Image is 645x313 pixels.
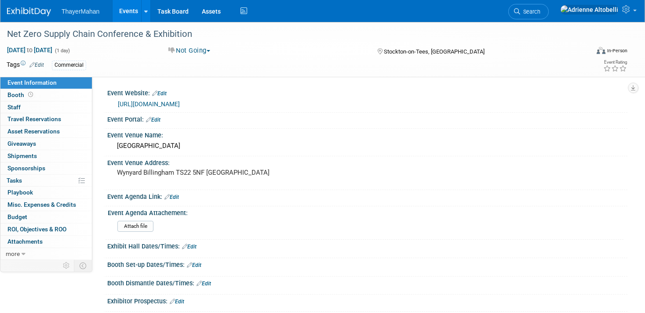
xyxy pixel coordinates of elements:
div: Event Website: [107,86,627,98]
span: Misc. Expenses & Credits [7,201,76,208]
span: [DATE] [DATE] [7,46,53,54]
a: Tasks [0,175,92,187]
span: Budget [7,213,27,220]
a: Asset Reservations [0,126,92,137]
div: Exhibitor Prospectus: [107,295,627,306]
a: Event Information [0,77,92,89]
div: Event Portal: [107,113,627,124]
a: Giveaways [0,138,92,150]
span: Travel Reservations [7,115,61,122]
a: Edit [146,117,160,123]
span: Sponsorships [7,165,45,172]
span: ROI, Objectives & ROO [7,226,66,233]
a: Travel Reservations [0,113,92,125]
div: [GEOGRAPHIC_DATA] [114,139,621,153]
a: Misc. Expenses & Credits [0,199,92,211]
span: Staff [7,104,21,111]
button: Not Going [165,46,214,55]
a: Playbook [0,187,92,198]
img: ExhibitDay [7,7,51,16]
span: Tasks [7,177,22,184]
span: (1 day) [54,48,70,54]
span: Event Information [7,79,57,86]
a: Attachments [0,236,92,248]
span: Playbook [7,189,33,196]
div: Booth Dismantle Dates/Times: [107,277,627,288]
div: Event Rating [603,60,627,65]
td: Tags [7,60,44,70]
span: ThayerMahan [62,8,99,15]
div: Event Venue Address: [107,156,627,167]
a: Sponsorships [0,162,92,174]
span: more [6,250,20,257]
div: Commercial [52,61,86,70]
span: Asset Reservations [7,128,60,135]
a: Edit [152,90,167,97]
div: Event Format [535,46,627,59]
a: Budget [0,211,92,223]
a: Booth [0,89,92,101]
a: Edit [187,262,201,268]
div: Exhibit Hall Dates/Times: [107,240,627,251]
div: Event Venue Name: [107,129,627,140]
td: Toggle Event Tabs [74,260,92,271]
div: Net Zero Supply Chain Conference & Exhibition [4,26,575,42]
pre: Wynyard Billingham TS22 5NF [GEOGRAPHIC_DATA] [117,169,314,176]
span: Booth not reserved yet [26,91,35,98]
span: Search [520,8,540,15]
img: Adrienne Altobelli [560,5,619,14]
span: Stockton-on-Tees, [GEOGRAPHIC_DATA] [384,48,485,55]
div: Event Agenda Attachement: [108,206,623,217]
div: Event Agenda Link: [107,190,627,201]
a: Edit [29,62,44,68]
a: Edit [164,194,179,200]
span: Giveaways [7,140,36,147]
span: Attachments [7,238,43,245]
a: Staff [0,101,92,113]
span: Booth [7,91,35,98]
a: ROI, Objectives & ROO [0,223,92,235]
a: Edit [170,299,184,305]
a: [URL][DOMAIN_NAME] [118,101,180,108]
div: In-Person [607,47,627,54]
td: Personalize Event Tab Strip [59,260,74,271]
a: Search [508,4,549,19]
span: Shipments [7,152,37,159]
a: Edit [182,244,197,250]
div: Booth Set-up Dates/Times: [107,258,627,270]
span: to [26,47,34,54]
img: Format-Inperson.png [597,47,605,54]
a: Edit [197,281,211,287]
a: more [0,248,92,260]
a: Shipments [0,150,92,162]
